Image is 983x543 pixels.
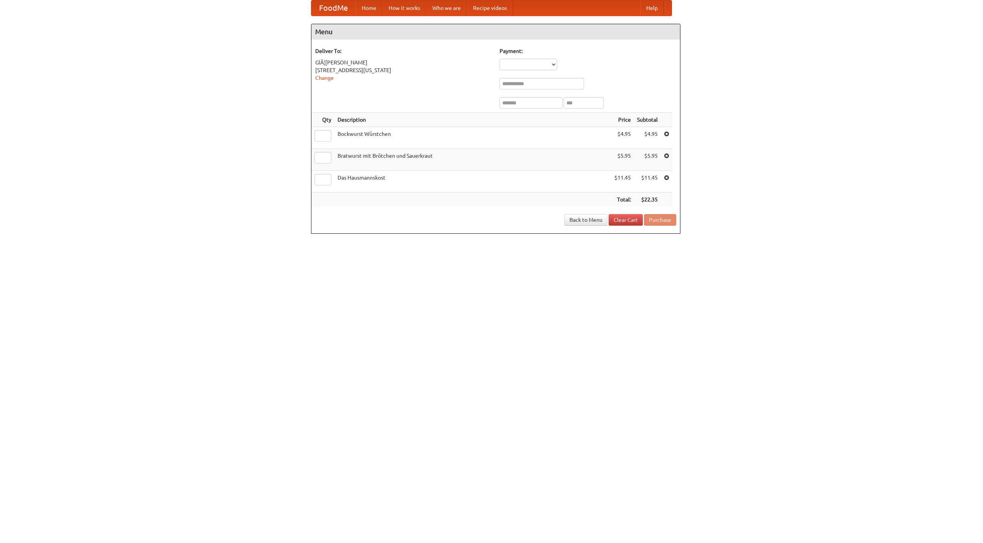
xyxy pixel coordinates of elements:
[334,149,611,171] td: Bratwurst mit Brötchen und Sauerkraut
[467,0,513,16] a: Recipe videos
[611,193,634,207] th: Total:
[611,149,634,171] td: $5.95
[500,47,676,55] h5: Payment:
[564,214,607,226] a: Back to Menu
[315,66,492,74] div: [STREET_ADDRESS][US_STATE]
[634,193,661,207] th: $22.35
[382,0,426,16] a: How it works
[611,127,634,149] td: $4.95
[634,171,661,193] td: $11.45
[315,75,334,81] a: Change
[644,214,676,226] button: Purchase
[634,149,661,171] td: $5.95
[315,47,492,55] h5: Deliver To:
[640,0,664,16] a: Help
[311,0,356,16] a: FoodMe
[311,113,334,127] th: Qty
[356,0,382,16] a: Home
[634,113,661,127] th: Subtotal
[334,171,611,193] td: Das Hausmannskost
[334,127,611,149] td: Bockwurst Würstchen
[634,127,661,149] td: $4.95
[315,59,492,66] div: GlÃ¦[PERSON_NAME]
[311,24,680,40] h4: Menu
[611,171,634,193] td: $11.45
[334,113,611,127] th: Description
[609,214,643,226] a: Clear Cart
[426,0,467,16] a: Who we are
[611,113,634,127] th: Price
